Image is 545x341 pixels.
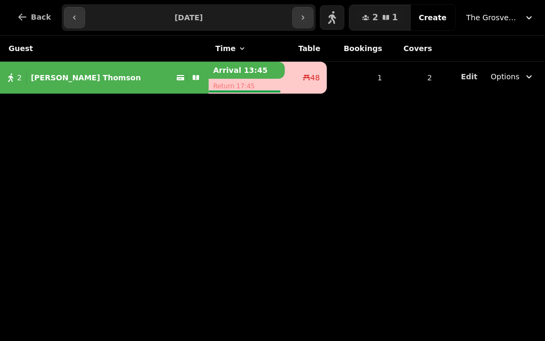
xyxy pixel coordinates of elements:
[17,72,22,83] span: 2
[460,8,541,27] button: The Grosvenor
[419,14,447,21] span: Create
[389,36,439,62] th: Covers
[310,72,320,83] span: 48
[209,62,285,79] p: Arrival 13:45
[285,36,327,62] th: Table
[410,5,455,30] button: Create
[327,36,389,62] th: Bookings
[31,72,141,83] p: [PERSON_NAME] Thomson
[461,73,477,80] span: Edit
[392,13,398,22] span: 1
[466,12,519,23] span: The Grosvenor
[31,13,51,21] span: Back
[327,62,389,94] td: 1
[349,5,410,30] button: 21
[9,4,60,30] button: Back
[215,43,235,54] span: Time
[389,62,439,94] td: 2
[484,67,541,86] button: Options
[209,79,285,94] p: Return 17:45
[461,71,477,82] button: Edit
[491,71,519,82] span: Options
[372,13,378,22] span: 2
[215,43,246,54] button: Time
